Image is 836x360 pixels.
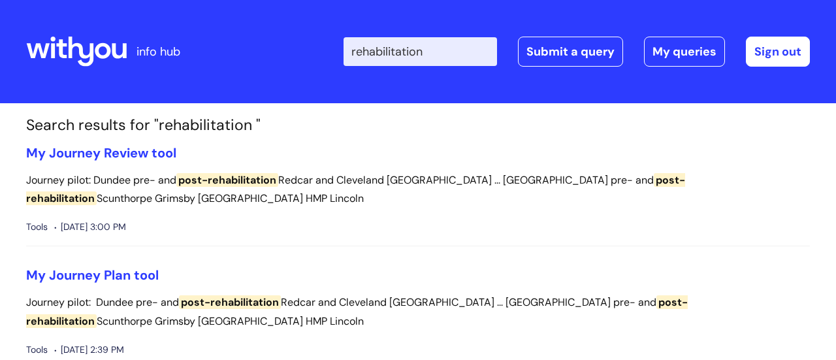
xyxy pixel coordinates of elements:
p: Journey pilot: Dundee pre- and Redcar and Cleveland [GEOGRAPHIC_DATA] ... [GEOGRAPHIC_DATA] pre- ... [26,171,810,209]
a: My queries [644,37,725,67]
a: My Journey Review tool [26,144,176,161]
p: info hub [137,41,180,62]
p: Journey pilot: Dundee pre- and Redcar and Cleveland [GEOGRAPHIC_DATA] ... [GEOGRAPHIC_DATA] pre- ... [26,293,810,331]
a: Submit a query [518,37,623,67]
h1: Search results for "rehabilitation " [26,116,810,135]
a: Sign out [746,37,810,67]
span: post-rehabilitation [179,295,281,309]
div: | - [344,37,810,67]
span: post-rehabilitation [176,173,278,187]
input: Search [344,37,497,66]
span: Tools [26,342,48,358]
span: [DATE] 3:00 PM [54,219,126,235]
span: [DATE] 2:39 PM [54,342,124,358]
span: Tools [26,219,48,235]
a: My Journey Plan tool [26,267,159,284]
